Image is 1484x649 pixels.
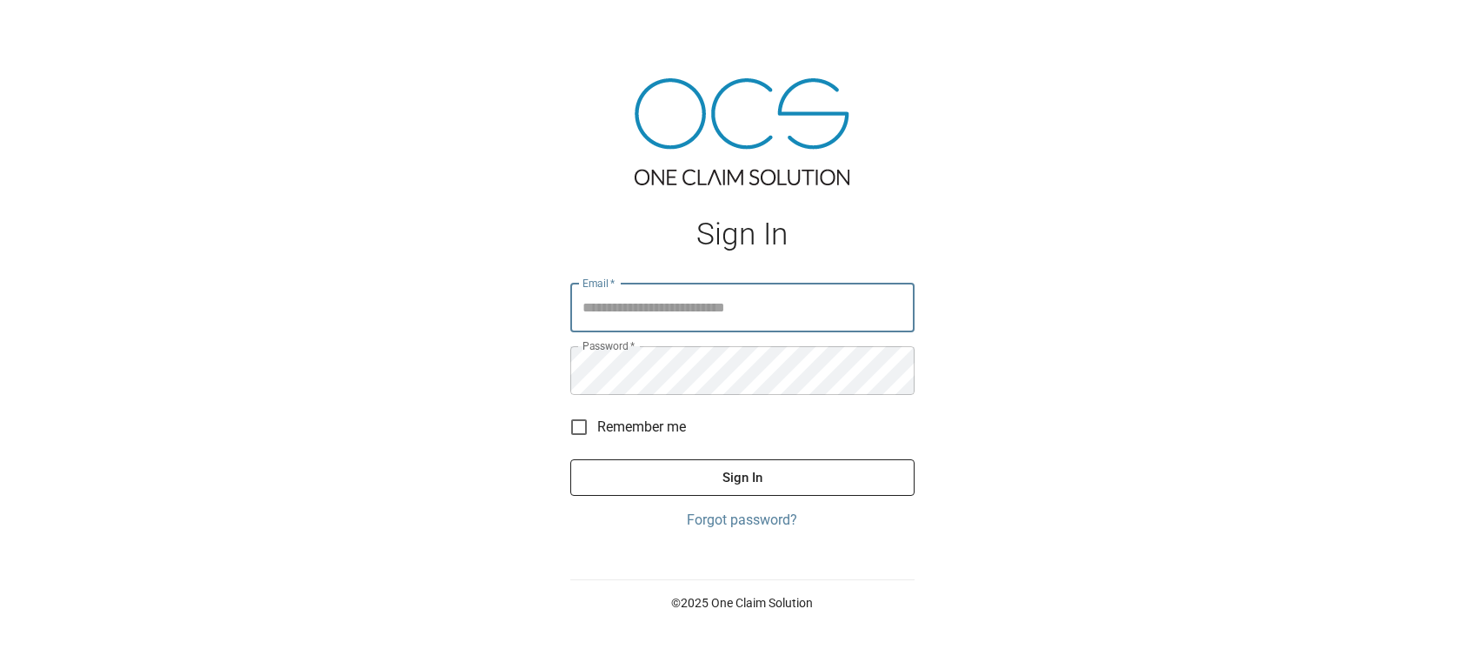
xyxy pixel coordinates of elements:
span: Remember me [597,417,686,438]
img: ocs-logo-white-transparent.png [21,10,90,45]
img: ocs-logo-tra.png [635,78,849,185]
p: © 2025 One Claim Solution [570,594,915,612]
label: Password [582,338,635,353]
label: Email [582,276,616,291]
h1: Sign In [570,217,915,252]
a: Forgot password? [570,510,915,531]
button: Sign In [570,459,915,496]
